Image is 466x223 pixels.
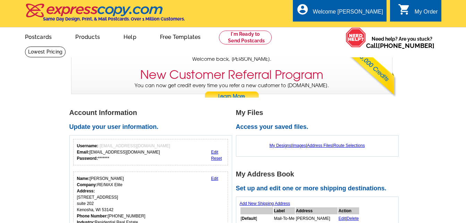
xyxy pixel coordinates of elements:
[270,143,291,148] a: My Designs
[327,61,466,223] iframe: LiveChat chat widget
[240,201,290,206] a: Add New Shipping Address
[112,28,147,44] a: Help
[240,139,395,152] div: | | |
[378,42,434,49] a: [PHONE_NUMBER]
[77,156,98,161] strong: Password:
[71,82,392,102] p: You can now get credit every time you refer a new customer to [DOMAIN_NAME].
[77,143,99,148] strong: Username:
[73,139,228,165] div: Your login information.
[77,214,108,218] strong: Phone Number:
[366,35,438,49] span: Need help? Are you stuck?
[211,156,222,161] a: Reset
[274,207,295,214] th: Label
[236,109,403,116] h1: My Files
[77,182,98,187] strong: Company:
[211,176,218,181] a: Edit
[77,189,95,193] strong: Address:
[43,16,185,22] h4: Same Day Design, Print, & Mail Postcards. Over 1 Million Customers.
[204,91,259,102] a: Learn More
[77,176,90,181] strong: Name:
[100,143,170,148] span: [EMAIL_ADDRESS][DOMAIN_NAME]
[313,9,383,18] div: Welcome [PERSON_NAME]
[366,42,434,49] span: Call
[77,143,170,162] div: [EMAIL_ADDRESS][DOMAIN_NAME] *******
[69,109,236,116] h1: Account Information
[25,8,185,22] a: Same Day Design, Print, & Mail Postcards. Over 1 Million Customers.
[64,28,111,44] a: Products
[236,185,403,192] h2: Set up and edit one or more shipping destinations.
[398,3,410,16] i: shopping_cart
[149,28,212,44] a: Free Templates
[242,216,256,221] b: Default
[292,143,306,148] a: Images
[140,68,323,82] h3: New Customer Referral Program
[398,8,438,16] a: shopping_cart My Order
[415,9,438,18] div: My Order
[211,150,218,155] a: Edit
[236,123,403,131] h2: Access your saved files.
[77,150,90,155] strong: Email:
[236,171,403,178] h1: My Address Book
[69,123,236,131] h2: Update your user information.
[346,27,366,48] img: help
[296,3,309,16] i: account_circle
[307,143,332,148] a: Address Files
[296,207,338,214] th: Address
[192,56,271,63] span: Welcome back, [PERSON_NAME].
[14,28,63,44] a: Postcards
